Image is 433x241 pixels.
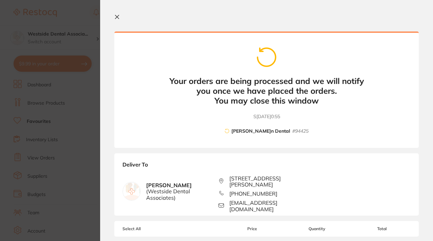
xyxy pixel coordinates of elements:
[10,14,125,37] div: message notification from Restocq, 1d ago. It has been 14 days since you have started your Restoc...
[281,226,353,231] span: Quantity
[122,161,411,175] b: Deliver To
[223,226,281,231] span: Price
[123,182,140,200] img: empty.jpg
[353,226,411,231] span: Total
[146,182,219,201] b: [PERSON_NAME]
[29,26,117,32] p: Message from Restocq, sent 1d ago
[15,20,26,31] img: Profile image for Restocq
[122,226,190,231] span: Select All
[165,76,368,105] b: Your orders are being processed and we will notify you once we have placed the orders. You may cl...
[255,45,278,69] img: cart-spinner.png
[231,128,290,134] b: [PERSON_NAME]n Dental
[229,191,277,197] span: [PHONE_NUMBER]
[224,128,229,133] img: cart-spinner.png
[229,175,315,188] span: [STREET_ADDRESS][PERSON_NAME]
[253,113,280,120] time: S[DATE]0:55
[292,128,309,134] small: # 94425
[229,200,315,212] span: [EMAIL_ADDRESS][DOMAIN_NAME]
[146,188,219,201] span: ( Westside Dental Associates )
[29,19,117,26] p: It has been 14 days since you have started your Restocq journey. We wanted to do a check in and s...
